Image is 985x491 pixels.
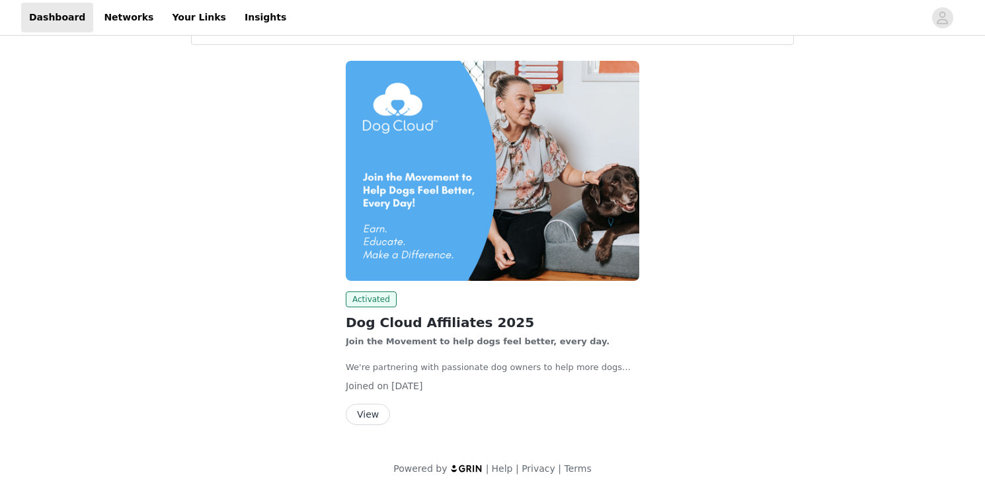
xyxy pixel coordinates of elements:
[516,463,519,474] span: |
[346,61,639,281] img: Dog Cloud
[486,463,489,474] span: |
[21,3,93,32] a: Dashboard
[522,463,555,474] a: Privacy
[346,291,397,307] span: Activated
[164,3,234,32] a: Your Links
[346,361,639,374] p: We're partnering with passionate dog owners to help more dogs access daily relief through the Dog...
[346,313,639,332] h2: Dog Cloud Affiliates 2025
[346,336,610,346] strong: Join the Movement to help dogs feel better, every day.
[393,463,447,474] span: Powered by
[450,464,483,472] img: logo
[564,463,591,474] a: Terms
[346,404,390,425] button: View
[391,381,422,391] span: [DATE]
[96,3,161,32] a: Networks
[558,463,561,474] span: |
[492,463,513,474] a: Help
[936,7,949,28] div: avatar
[237,3,294,32] a: Insights
[346,381,389,391] span: Joined on
[346,410,390,420] a: View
